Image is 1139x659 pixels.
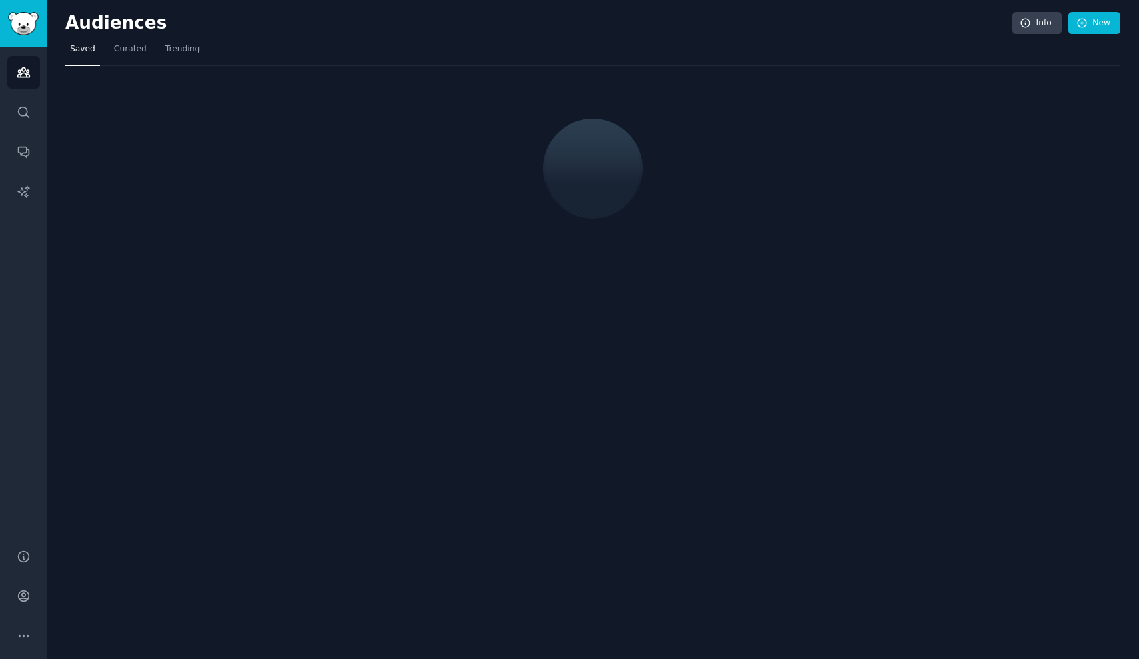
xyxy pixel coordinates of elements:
[70,43,95,55] span: Saved
[1012,12,1062,35] a: Info
[8,12,39,35] img: GummySearch logo
[161,39,204,66] a: Trending
[65,39,100,66] a: Saved
[65,13,1012,34] h2: Audiences
[1068,12,1120,35] a: New
[165,43,200,55] span: Trending
[114,43,147,55] span: Curated
[109,39,151,66] a: Curated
